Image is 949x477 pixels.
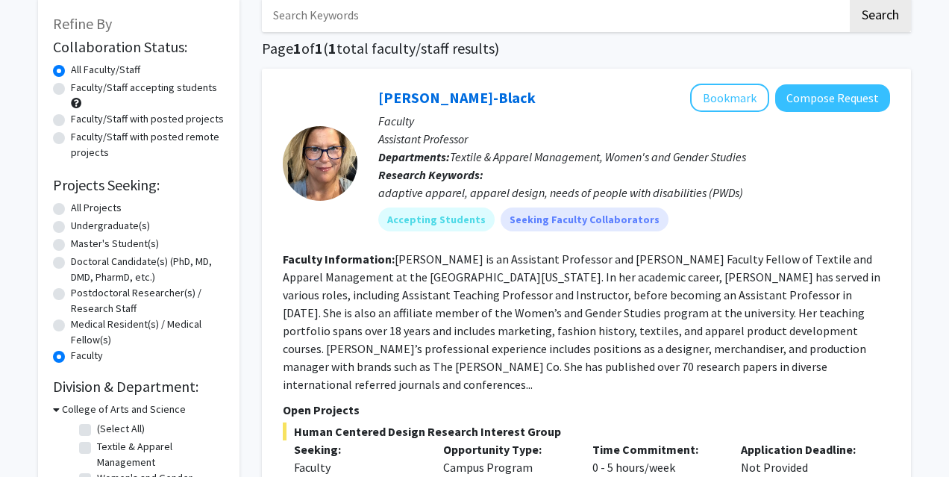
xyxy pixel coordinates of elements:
label: Faculty [71,348,103,364]
p: Opportunity Type: [443,440,570,458]
span: Textile & Apparel Management, Women's and Gender Studies [450,149,746,164]
p: Open Projects [283,401,890,419]
mat-chip: Seeking Faculty Collaborators [501,208,668,231]
label: Faculty/Staff with posted projects [71,111,224,127]
h2: Projects Seeking: [53,176,225,194]
span: 1 [293,39,301,57]
label: Postdoctoral Researcher(s) / Research Staff [71,285,225,317]
fg-read-more: [PERSON_NAME] is an Assistant Professor and [PERSON_NAME] Faculty Fellow of Textile and Apparel M... [283,252,880,392]
span: 1 [328,39,336,57]
a: [PERSON_NAME]-Black [378,88,536,107]
label: Medical Resident(s) / Medical Fellow(s) [71,317,225,348]
p: Assistant Professor [378,130,890,148]
label: Textile & Apparel Management [97,439,221,470]
b: Faculty Information: [283,252,395,266]
label: Undergraduate(s) [71,218,150,234]
div: Not Provided [730,440,879,476]
p: Faculty [378,112,890,130]
div: adaptive apparel, apparel design, needs of people with disabilities (PWDs) [378,184,890,202]
label: Faculty/Staff accepting students [71,80,217,96]
p: Seeking: [294,440,421,458]
button: Compose Request to Kerri McBee-Black [775,84,890,112]
div: Campus Program [432,440,581,476]
span: Refine By [53,14,112,33]
h1: Page of ( total faculty/staff results) [262,40,911,57]
label: Master's Student(s) [71,236,159,252]
button: Add Kerri McBee-Black to Bookmarks [690,84,769,112]
mat-chip: Accepting Students [378,208,495,231]
label: (Select All) [97,421,145,437]
div: Faculty [294,458,421,476]
b: Research Keywords: [378,167,483,182]
span: 1 [315,39,323,57]
label: All Faculty/Staff [71,62,140,78]
p: Time Commitment: [592,440,719,458]
h3: College of Arts and Science [62,402,186,417]
span: Human Centered Design Research Interest Group [283,423,890,440]
label: Doctoral Candidate(s) (PhD, MD, DMD, PharmD, etc.) [71,254,225,285]
h2: Collaboration Status: [53,38,225,56]
h2: Division & Department: [53,378,225,396]
p: Application Deadline: [741,440,868,458]
label: Faculty/Staff with posted remote projects [71,129,225,160]
label: All Projects [71,200,122,216]
div: 0 - 5 hours/week [581,440,730,476]
iframe: Chat [11,410,63,466]
b: Departments: [378,149,450,164]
